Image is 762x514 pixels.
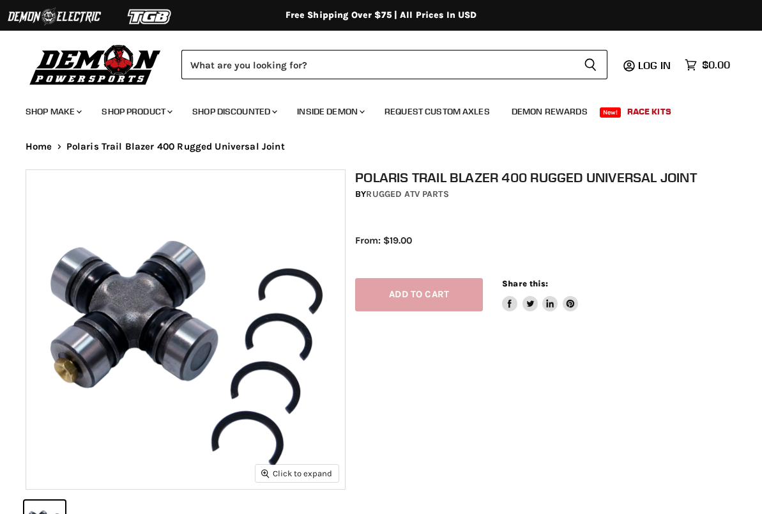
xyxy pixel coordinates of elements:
img: TGB Logo 2 [102,4,198,29]
a: Request Custom Axles [375,98,499,125]
a: Shop Product [92,98,180,125]
span: Share this: [502,279,548,288]
span: From: $19.00 [355,235,412,246]
input: Search [181,50,574,79]
span: New! [600,107,621,118]
span: Log in [638,59,671,72]
span: Click to expand [261,469,332,478]
a: Home [26,141,52,152]
h1: Polaris Trail Blazer 400 Rugged Universal Joint [355,169,746,185]
span: $0.00 [702,59,730,71]
a: $0.00 [678,56,736,74]
a: Shop Discounted [183,98,285,125]
a: Rugged ATV Parts [366,189,448,199]
img: Demon Powersports [26,42,165,87]
img: IMAGE [26,170,345,489]
img: Demon Electric Logo 2 [6,4,102,29]
a: Inside Demon [287,98,372,125]
a: Shop Make [16,98,89,125]
a: Race Kits [618,98,681,125]
button: Search [574,50,607,79]
a: Log in [632,59,678,71]
aside: Share this: [502,278,578,312]
ul: Main menu [16,93,727,125]
form: Product [181,50,607,79]
a: Demon Rewards [502,98,597,125]
span: Polaris Trail Blazer 400 Rugged Universal Joint [66,141,285,152]
div: by [355,187,746,201]
button: Click to expand [255,465,339,482]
